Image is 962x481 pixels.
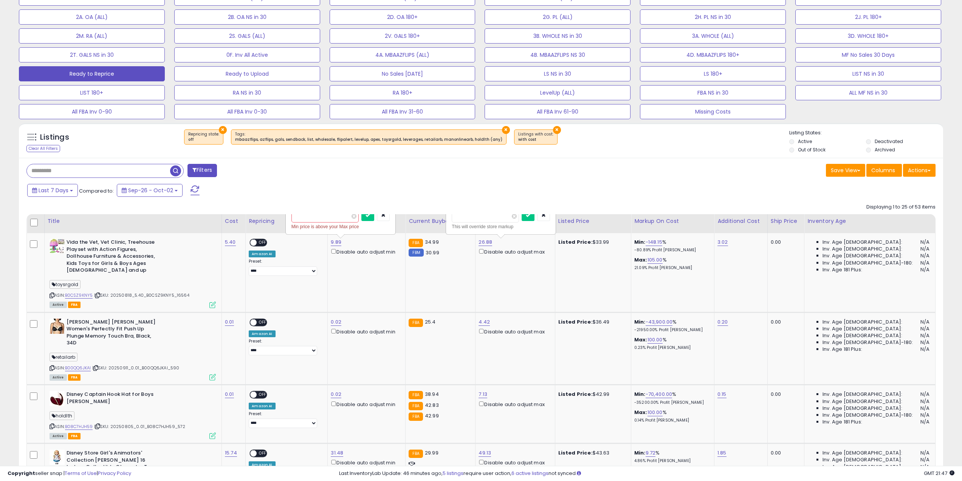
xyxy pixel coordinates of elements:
small: FBA [409,319,423,327]
button: 2G. PL (ALL) [485,9,630,25]
small: FBA [409,450,423,458]
a: 100.00 [648,336,663,344]
p: -80.89% Profit [PERSON_NAME] [634,248,708,253]
span: N/A [920,260,929,266]
span: N/A [920,339,929,346]
p: Listing States: [789,129,943,137]
div: $33.99 [558,239,625,246]
button: 2H. PL NS in 30 [640,9,786,25]
div: Title [48,217,218,225]
span: holdlth [50,411,74,420]
span: Inv. Age [DEMOGRAPHIC_DATA]-180: [823,412,913,419]
div: ASIN: [50,239,216,307]
button: 3A. WHOLE (ALL) [640,28,786,44]
span: Inv. Age [DEMOGRAPHIC_DATA]: [823,246,902,252]
a: Privacy Policy [98,470,131,477]
div: % [634,336,708,350]
div: Displaying 1 to 25 of 53 items [866,204,936,211]
b: Min: [634,449,646,456]
div: Min Price [331,217,402,225]
div: Disable auto adjust min [331,458,400,466]
div: Disable auto adjust min [331,400,400,408]
span: Inv. Age [DEMOGRAPHIC_DATA]-180: [823,260,913,266]
button: Ready to Reprice [19,66,165,81]
div: Disable auto adjust max [479,248,549,255]
span: N/A [920,419,929,425]
a: B08C7HJH59 [65,423,93,430]
button: 2V. GALS 180+ [330,28,476,44]
div: off [188,137,219,142]
b: Vida the Vet, Vet Clinic, Treehouse Playset with Action Figures, Dollhouse Furniture & Accessorie... [67,239,158,276]
button: Actions [903,164,936,177]
span: Inv. Age [DEMOGRAPHIC_DATA]: [823,456,902,463]
button: × [219,126,227,134]
button: Sep-26 - Oct-02 [117,184,183,197]
div: Preset: [249,339,322,356]
button: Missing Costs [640,104,786,119]
button: 2A. OA (ALL) [19,9,165,25]
div: Min price is above your Max price [291,223,390,230]
img: 41aJlef+KCL._SL40_.jpg [50,450,65,465]
span: 30.99 [426,249,439,256]
button: ALL MF NS in 30 [795,85,941,100]
a: 7.13 [479,391,487,398]
a: -43,900.00 [646,318,673,326]
div: % [634,409,708,423]
button: LIST NS in 30 [795,66,941,81]
span: OFF [257,319,269,325]
span: 25.4 [425,318,436,325]
span: N/A [920,346,929,353]
div: % [634,257,708,271]
h5: Listings [40,132,69,143]
span: Inv. Age [DEMOGRAPHIC_DATA]-180: [823,339,913,346]
span: Inv. Age [DEMOGRAPHIC_DATA]: [823,405,902,412]
span: 38.94 [425,391,439,398]
span: Inv. Age [DEMOGRAPHIC_DATA]: [823,325,902,332]
button: Last 7 Days [27,184,78,197]
a: 31.48 [331,449,343,457]
span: Inv. Age 181 Plus: [823,419,862,425]
div: $36.49 [558,319,625,325]
span: FBA [68,302,81,308]
div: This will override store markup [452,223,550,230]
span: N/A [920,398,929,405]
div: Preset: [249,259,322,276]
span: | SKU: 20250911_0.01_B00QQ6JKAI_590 [92,365,180,371]
img: 41ywVc4Mw9L._SL40_.jpg [50,319,65,334]
b: Max: [634,336,648,343]
div: Clear All Filters [26,145,60,152]
span: Columns [871,167,895,174]
div: Disable auto adjust max [479,458,549,466]
span: | SKU: 20250818_5.40_B0CSZ9KNY5_16564 [94,292,189,298]
div: Amazon AI [249,330,275,337]
small: FBA [409,402,423,410]
span: 29.99 [425,449,438,456]
span: N/A [920,391,929,398]
img: 41aWftUxqnL._SL40_.jpg [50,391,65,406]
span: Inv. Age [DEMOGRAPHIC_DATA]: [823,252,902,259]
b: Min: [634,318,646,325]
div: with cost [518,137,553,142]
button: 3D. WHOLE 180+ [795,28,941,44]
div: Disable auto adjust min [331,327,400,335]
small: FBA [409,413,423,421]
a: 0.15 [717,391,727,398]
button: 4D. MBAAZFLIPS 180+ [640,47,786,62]
a: 3.02 [717,238,728,246]
a: 0.01 [225,318,234,326]
span: N/A [920,239,929,246]
span: OFF [257,240,269,246]
span: Compared to: [79,187,114,195]
a: B00QQ6JKAI [65,365,91,371]
span: 42.83 [425,402,439,409]
label: Archived [875,146,895,153]
button: Filters [187,164,217,177]
div: % [634,391,708,405]
a: 6 active listings [511,470,548,477]
span: N/A [920,456,929,463]
a: 0.01 [225,391,234,398]
div: % [634,239,708,253]
div: Inventory Age [807,217,932,225]
p: 0.23% Profit [PERSON_NAME] [634,345,708,350]
a: B0CSZ9KNY5 [65,292,93,299]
